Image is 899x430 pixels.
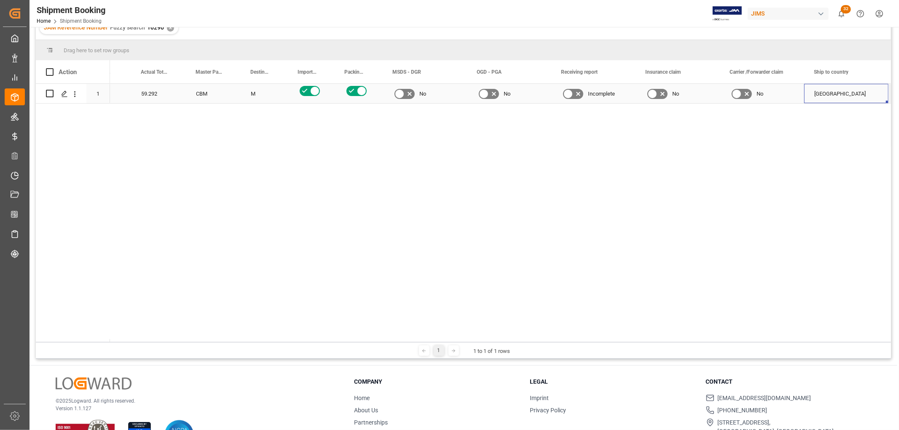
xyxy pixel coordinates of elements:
[748,8,829,20] div: JIMS
[141,69,168,75] span: Actual Total Volume
[59,68,77,76] div: Action
[392,69,421,75] span: MSDS - DGR
[354,419,388,426] a: Partnerships
[851,4,870,23] button: Help Center
[196,84,231,104] div: CBM
[814,69,848,75] span: Ship to country
[354,395,370,401] a: Home
[757,84,763,104] span: No
[730,69,783,75] span: Carrier /Forwarder claim
[841,5,851,13] span: 32
[588,84,615,104] span: Incomplete
[241,84,288,103] div: M
[354,407,378,414] a: About Us
[37,4,105,16] div: Shipment Booking
[530,377,695,386] h3: Legal
[530,407,566,414] a: Privacy Policy
[718,394,811,403] span: [EMAIL_ADDRESS][DOMAIN_NAME]
[56,397,333,405] p: © 2025 Logward. All rights reserved.
[672,84,679,104] span: No
[44,24,108,31] span: JAM Reference Number
[110,24,145,31] span: Fuzzy search
[354,377,519,386] h3: Company
[56,377,131,390] img: Logward Logo
[196,69,223,75] span: Master Pack Volume (UOM) Manual
[86,84,110,103] div: 1
[131,84,186,103] div: 59.292
[504,84,510,104] span: No
[814,84,878,104] div: [GEOGRAPHIC_DATA]
[36,84,110,104] div: Press SPACE to select this row.
[167,24,174,32] div: ✕
[748,5,832,21] button: JIMS
[37,18,51,24] a: Home
[298,69,317,75] span: Import Documents Received
[706,377,871,386] h3: Contact
[477,69,502,75] span: OGD - PGA
[250,69,270,75] span: Destination Branch
[718,406,768,415] span: [PHONE_NUMBER]
[530,395,549,401] a: Imprint
[419,84,426,104] span: No
[645,69,681,75] span: Insurance claim
[832,4,851,23] button: show 32 new notifications
[561,69,598,75] span: Receiving report
[147,24,164,31] span: 10290
[713,6,742,21] img: Exertis%20JAM%20-%20Email%20Logo.jpg_1722504956.jpg
[474,347,510,355] div: 1 to 1 of 1 rows
[64,47,129,53] span: Drag here to set row groups
[434,345,444,356] div: 1
[344,69,365,75] span: Packing List Received
[56,405,333,412] p: Version 1.1.127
